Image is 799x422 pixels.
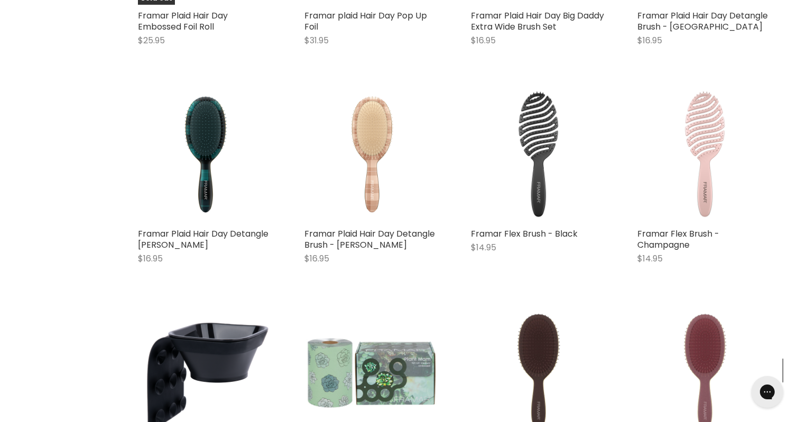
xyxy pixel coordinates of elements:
span: $16.95 [304,252,329,265]
img: Framar Flex Brush - Black [471,88,606,223]
a: Framar plaid Hair Day Pop Up Foil [304,10,427,33]
span: $31.95 [304,34,329,46]
a: Framar Plaid Hair Day Detangle Brush - [GEOGRAPHIC_DATA] [637,10,768,33]
a: Framar Plaid Hair Day Embossed Foil Roll [138,10,228,33]
span: $16.95 [471,34,496,46]
img: Framar Plaid Hair Day Detangle Brush - Blair [138,88,273,223]
a: Framar Plaid Hair Day Detangle Brush - [PERSON_NAME] [304,228,435,251]
img: Framar Plaid Hair Day Detangle Brush - Rory [304,88,439,223]
img: Framar Flex Brush - Champagne [637,88,772,223]
span: $25.95 [138,34,165,46]
iframe: Gorgias live chat messenger [746,372,788,411]
a: Framar Flex Brush - Champagne [637,228,719,251]
span: $16.95 [637,34,662,46]
span: $14.95 [637,252,663,265]
a: Framar Plaid Hair Day Big Daddy Extra Wide Brush Set [471,10,604,33]
a: Framar Flex Brush - Black [471,228,578,240]
span: $16.95 [138,252,163,265]
span: $14.95 [471,241,496,254]
a: Framar Plaid Hair Day Detangle [PERSON_NAME] [138,228,268,251]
